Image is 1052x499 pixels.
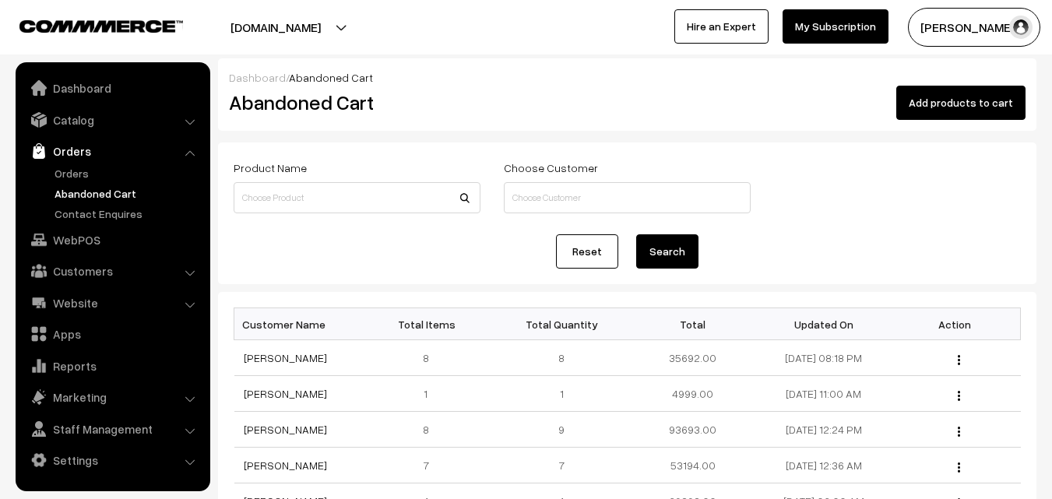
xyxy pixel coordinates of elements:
td: 4999.00 [627,376,758,412]
button: Search [636,234,698,269]
td: 8 [365,340,496,376]
td: 8 [365,412,496,448]
img: Menu [958,355,960,365]
a: My Subscription [783,9,888,44]
a: WebPOS [19,226,205,254]
label: Choose Customer [504,160,598,176]
td: 93693.00 [627,412,758,448]
a: Contact Enquires [51,206,205,222]
a: Marketing [19,383,205,411]
a: Dashboard [229,71,286,84]
a: COMMMERCE [19,16,156,34]
th: Action [889,308,1020,340]
a: [PERSON_NAME] [244,423,327,436]
input: Choose Product [234,182,480,213]
a: Dashboard [19,74,205,102]
th: Updated On [758,308,889,340]
button: [PERSON_NAME] [908,8,1040,47]
h2: Abandoned Cart [229,90,479,114]
a: [PERSON_NAME] [244,387,327,400]
button: Add products to cart [896,86,1026,120]
a: Abandoned Cart [51,185,205,202]
a: Orders [19,137,205,165]
img: user [1009,16,1033,39]
button: [DOMAIN_NAME] [176,8,375,47]
img: Menu [958,427,960,437]
label: Product Name [234,160,307,176]
td: 7 [496,448,627,483]
a: [PERSON_NAME] [244,459,327,472]
a: Website [19,289,205,317]
img: Menu [958,462,960,473]
div: / [229,69,1026,86]
a: Catalog [19,106,205,134]
a: [PERSON_NAME] [244,351,327,364]
td: 35692.00 [627,340,758,376]
td: [DATE] 12:36 AM [758,448,889,483]
img: COMMMERCE [19,20,183,32]
td: 9 [496,412,627,448]
td: 8 [496,340,627,376]
th: Customer Name [234,308,365,340]
th: Total Quantity [496,308,627,340]
th: Total Items [365,308,496,340]
a: Settings [19,446,205,474]
img: Menu [958,391,960,401]
a: Customers [19,257,205,285]
th: Total [627,308,758,340]
td: 7 [365,448,496,483]
a: Apps [19,320,205,348]
a: Staff Management [19,415,205,443]
td: 53194.00 [627,448,758,483]
span: Abandoned Cart [289,71,373,84]
td: 1 [496,376,627,412]
input: Choose Customer [504,182,751,213]
a: Orders [51,165,205,181]
a: Hire an Expert [674,9,769,44]
td: [DATE] 11:00 AM [758,376,889,412]
td: [DATE] 12:24 PM [758,412,889,448]
a: Reports [19,352,205,380]
td: [DATE] 08:18 PM [758,340,889,376]
a: Reset [556,234,618,269]
td: 1 [365,376,496,412]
